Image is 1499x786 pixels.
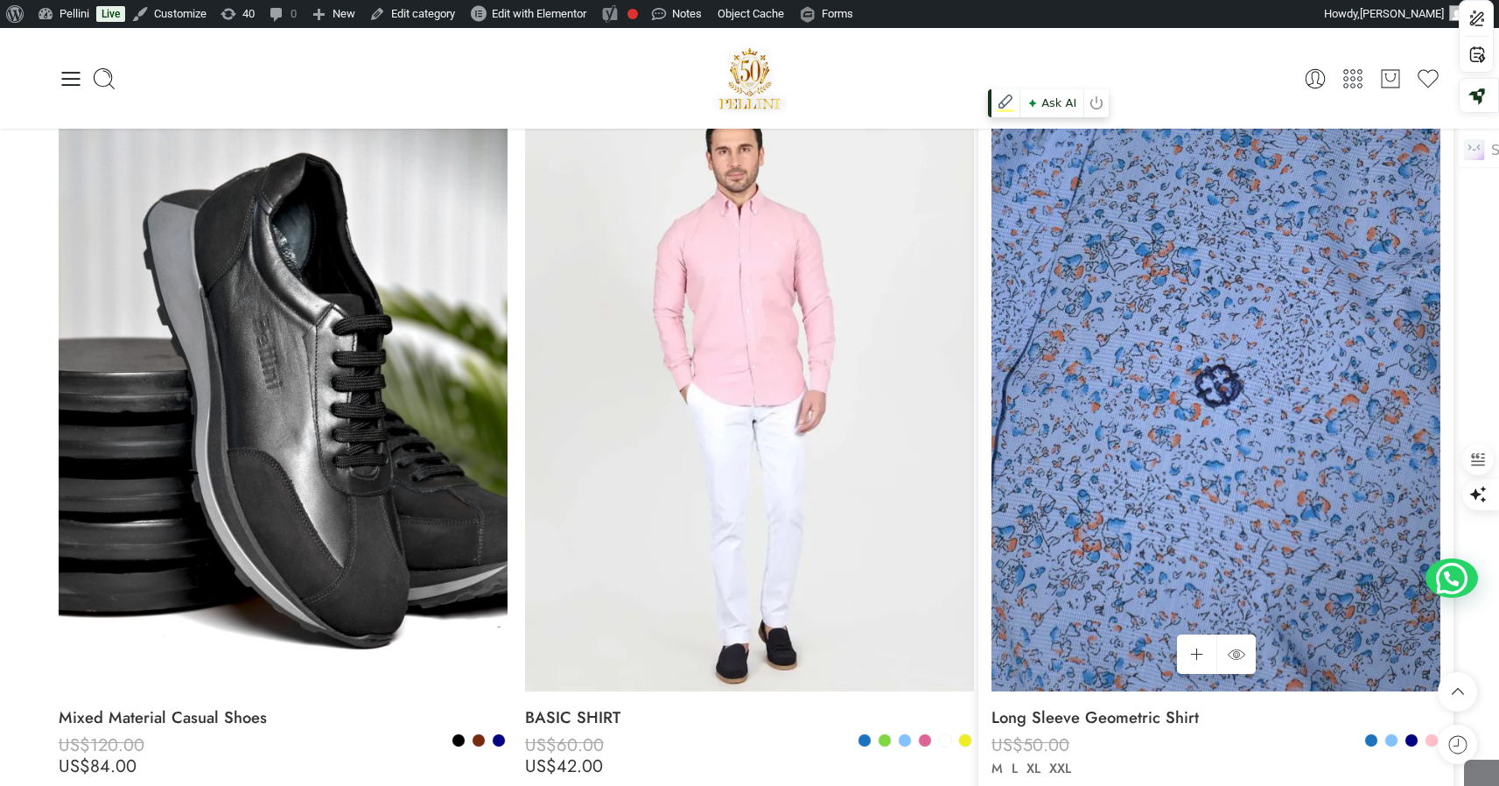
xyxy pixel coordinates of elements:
bdi: 60.00 [525,733,604,758]
span: Edit with Elementor [492,7,586,20]
a: BASIC SHIRT [525,700,974,735]
bdi: 42.00 [525,754,603,779]
span: US$ [525,754,557,779]
a: White [937,733,953,748]
a: Long Sleeve Geometric Shirt [991,700,1440,735]
div: Focus keyphrase not set [627,9,638,19]
a: M [987,759,1007,779]
a: Yellow [957,733,973,748]
a: Black [451,733,466,748]
span: Ask AI [1024,92,1080,115]
a: Navy [491,733,507,748]
a: L [1007,759,1022,779]
span: US$ [991,754,1023,779]
a: Mixed Material Casual Shoes [59,700,508,735]
a: QUICK SHOP [1216,635,1256,674]
a: Blue [1363,733,1379,748]
bdi: 35.00 [991,754,1068,779]
a: Navy [1404,733,1419,748]
a: Wishlist [1416,67,1440,91]
a: XL [1022,759,1045,779]
a: My Account [1303,67,1327,91]
a: XXL [1045,759,1075,779]
bdi: 84.00 [59,754,137,779]
a: Brown [471,733,487,748]
bdi: 120.00 [59,733,144,758]
span: US$ [525,733,557,758]
a: Live [96,6,125,22]
img: Pellini [712,41,788,116]
a: Pink [1424,733,1439,748]
a: Light Blue [1383,733,1399,748]
a: Green [877,733,893,748]
bdi: 50.00 [991,733,1069,758]
a: Select options for “Long Sleeve Geometric Shirt” [1177,635,1216,674]
span: US$ [991,733,1023,758]
a: Cart [1378,67,1403,91]
span: US$ [59,754,90,779]
a: Light Blue [897,733,913,748]
a: Rose [917,733,933,748]
span: US$ [59,733,90,758]
a: Pellini - [712,41,788,116]
a: Blue [857,733,872,748]
span: [PERSON_NAME] [1360,7,1444,20]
